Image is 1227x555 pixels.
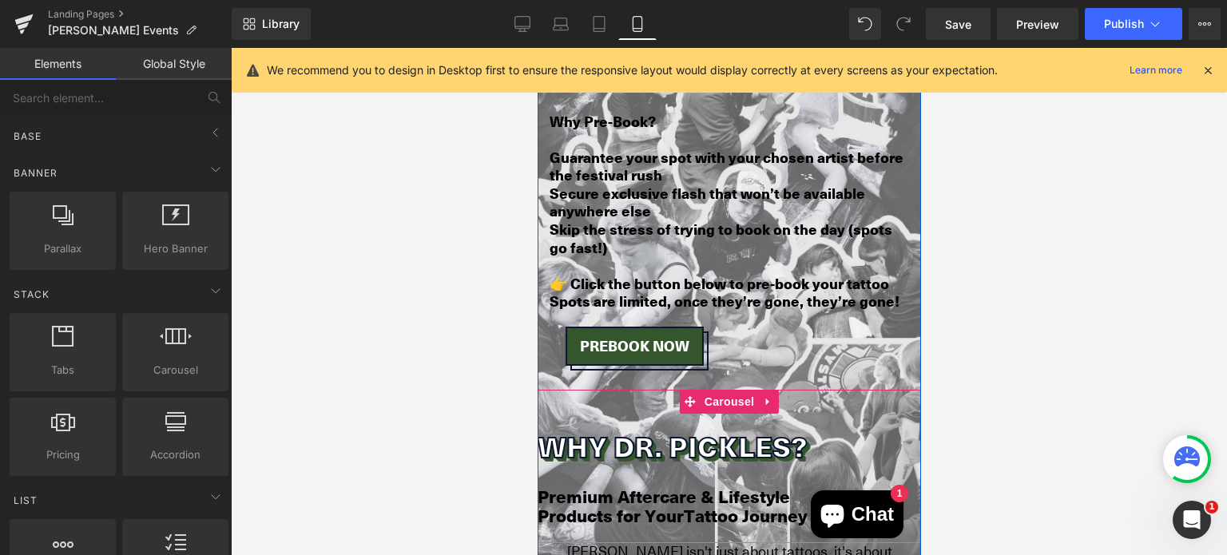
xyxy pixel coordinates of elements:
[503,8,542,40] a: Desktop
[268,442,371,494] inbox-online-store-chat: Shopify online store chat
[12,493,39,508] span: List
[997,8,1078,40] a: Preview
[1205,501,1218,513] span: 1
[116,48,232,80] a: Global Style
[12,225,351,246] b: 👉 Click the button below to pre-book your tattoo
[14,362,111,379] span: Tabs
[849,8,881,40] button: Undo
[1173,501,1211,539] iframe: Intercom live chat
[1123,61,1189,80] a: Learn more
[12,243,362,264] b: Spots are limited, once they’re gone, they’re gone!
[618,8,657,40] a: Mobile
[146,454,269,479] span: Tattoo Journey
[12,287,51,302] span: Stack
[12,63,118,84] b: Why Pre-Book?
[945,16,971,33] span: Save
[48,8,232,21] a: Landing Pages
[1104,18,1144,30] span: Publish
[127,240,224,257] span: Hero Banner
[1016,16,1059,33] span: Preview
[12,135,328,174] b: Secure exclusive flash that won’t be available anywhere else
[580,8,618,40] a: Tablet
[262,17,300,31] span: Library
[220,342,241,366] a: Expand / Collapse
[542,8,580,40] a: Laptop
[28,279,166,318] a: PreBook Now
[12,129,43,144] span: Base
[127,446,224,463] span: Accordion
[14,446,111,463] span: Pricing
[163,342,220,366] span: Carousel
[14,240,111,257] span: Parallax
[1189,8,1221,40] button: More
[1085,8,1182,40] button: Publish
[887,8,919,40] button: Redo
[12,99,366,138] b: Guarantee your spot with your chosen artist before the festival rush
[232,8,311,40] a: New Library
[42,290,152,307] span: PreBook Now
[12,171,355,210] b: Skip the stress of trying to book on the day (spots go fast!)
[127,362,224,379] span: Carousel
[48,24,179,37] span: [PERSON_NAME] Events
[12,165,59,180] span: Banner
[267,61,998,79] p: We recommend you to design in Desktop first to ensure the responsive layout would display correct...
